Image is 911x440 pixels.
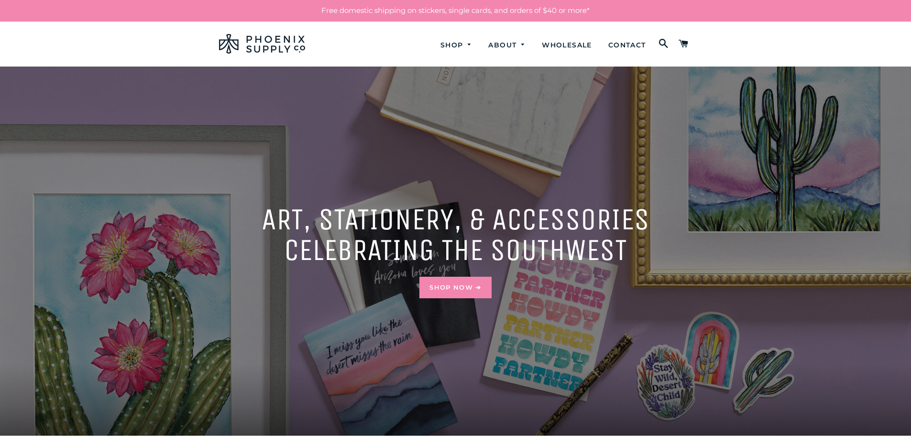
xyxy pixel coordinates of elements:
a: About [481,33,533,58]
a: Shop Now ➔ [419,277,491,298]
img: Phoenix Supply Co. [219,34,305,54]
a: Wholesale [535,33,599,58]
h2: Art, Stationery, & accessories celebrating the southwest [219,204,692,265]
a: Shop [433,33,480,58]
a: Contact [601,33,653,58]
